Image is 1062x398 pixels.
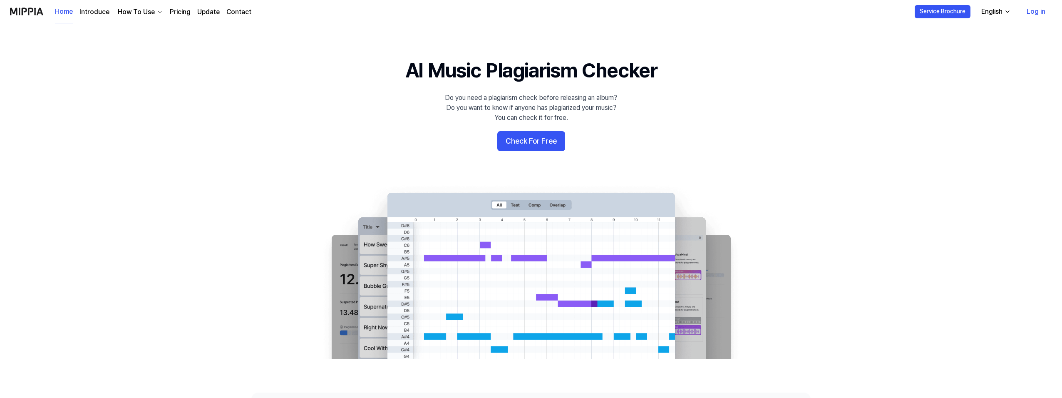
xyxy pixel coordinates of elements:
div: Do you need a plagiarism check before releasing an album? Do you want to know if anyone has plagi... [445,93,617,123]
a: Update [197,7,220,17]
a: Introduce [79,7,109,17]
img: main Image [315,184,747,359]
button: English [975,3,1016,20]
button: Check For Free [497,131,565,151]
h1: AI Music Plagiarism Checker [405,57,657,85]
div: How To Use [116,7,156,17]
button: How To Use [116,7,163,17]
div: English [980,7,1004,17]
a: Contact [226,7,251,17]
button: Service Brochure [915,5,970,18]
a: Home [55,0,73,23]
a: Pricing [170,7,191,17]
